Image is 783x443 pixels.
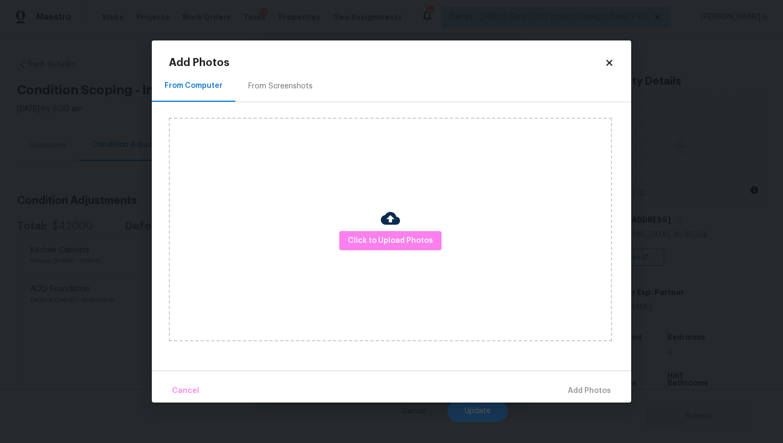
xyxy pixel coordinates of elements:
img: Cloud Upload Icon [381,209,400,228]
span: Click to Upload Photos [348,234,433,248]
div: From Screenshots [248,81,313,92]
button: Click to Upload Photos [339,231,442,251]
div: From Computer [165,80,223,91]
h2: Add Photos [169,58,605,68]
button: Cancel [168,380,203,403]
span: Cancel [172,384,199,398]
